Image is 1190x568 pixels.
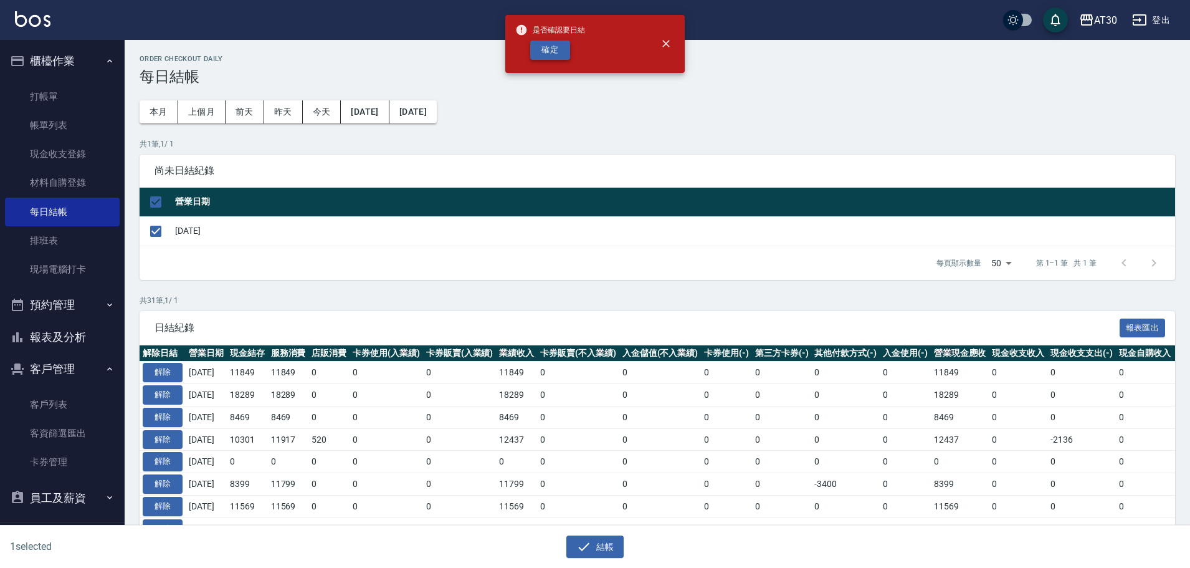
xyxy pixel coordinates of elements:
[178,100,226,123] button: 上個月
[5,419,120,448] a: 客資篩選匯出
[986,246,1016,280] div: 50
[989,517,1047,540] td: 0
[880,345,931,362] th: 入金使用(-)
[496,451,537,473] td: 0
[143,452,183,471] button: 解除
[1043,7,1068,32] button: save
[140,295,1175,306] p: 共 31 筆, 1 / 1
[268,345,309,362] th: 服務消費
[227,345,268,362] th: 現金結存
[423,384,497,407] td: 0
[1094,12,1117,28] div: AT30
[227,451,268,473] td: 0
[880,428,931,451] td: 0
[880,451,931,473] td: 0
[537,495,619,517] td: 0
[1116,473,1174,496] td: 0
[880,473,931,496] td: 0
[752,451,812,473] td: 0
[5,321,120,354] button: 報表及分析
[1047,495,1116,517] td: 0
[186,362,227,384] td: [DATE]
[880,362,931,384] td: 0
[303,100,341,123] button: 今天
[619,406,702,428] td: 0
[537,451,619,473] td: 0
[227,384,268,407] td: 18289
[5,482,120,514] button: 員工及薪資
[496,428,537,451] td: 12437
[186,428,227,451] td: [DATE]
[15,11,50,27] img: Logo
[701,384,752,407] td: 0
[5,289,120,321] button: 預約管理
[566,536,624,559] button: 結帳
[989,473,1047,496] td: 0
[186,473,227,496] td: [DATE]
[811,384,880,407] td: 0
[5,390,120,419] a: 客戶列表
[537,362,619,384] td: 0
[350,473,423,496] td: 0
[143,430,183,450] button: 解除
[537,428,619,451] td: 0
[5,82,120,111] a: 打帳單
[341,100,389,123] button: [DATE]
[752,345,812,362] th: 第三方卡券(-)
[268,451,309,473] td: 0
[537,345,619,362] th: 卡券販賣(不入業績)
[701,406,752,428] td: 0
[227,406,268,428] td: 8469
[701,451,752,473] td: 0
[268,384,309,407] td: 18289
[1116,495,1174,517] td: 0
[989,406,1047,428] td: 0
[143,474,183,494] button: 解除
[752,384,812,407] td: 0
[1074,7,1122,33] button: AT30
[350,384,423,407] td: 0
[811,517,880,540] td: 0
[652,30,680,57] button: close
[496,345,537,362] th: 業績收入
[186,345,227,362] th: 營業日期
[1036,258,1097,269] p: 第 1–1 筆 共 1 筆
[155,322,1120,334] span: 日結紀錄
[350,495,423,517] td: 0
[268,473,309,496] td: 11799
[811,362,880,384] td: 0
[350,517,423,540] td: 0
[936,258,981,269] p: 每頁顯示數量
[423,517,497,540] td: 0
[5,353,120,385] button: 客戶管理
[227,362,268,384] td: 11849
[701,473,752,496] td: 0
[268,406,309,428] td: 8469
[143,519,183,539] button: 解除
[350,362,423,384] td: 0
[701,517,752,540] td: 0
[752,517,812,540] td: 0
[350,428,423,451] td: 0
[619,517,702,540] td: 0
[350,451,423,473] td: 0
[811,473,880,496] td: -3400
[140,100,178,123] button: 本月
[619,428,702,451] td: 0
[1127,9,1175,32] button: 登出
[186,384,227,407] td: [DATE]
[811,428,880,451] td: 0
[811,406,880,428] td: 0
[308,495,350,517] td: 0
[186,517,227,540] td: [DATE]
[496,362,537,384] td: 11849
[752,362,812,384] td: 0
[423,451,497,473] td: 0
[752,473,812,496] td: 0
[931,345,989,362] th: 營業現金應收
[423,495,497,517] td: 0
[5,168,120,197] a: 材料自購登錄
[537,517,619,540] td: 0
[931,451,989,473] td: 0
[1047,473,1116,496] td: 0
